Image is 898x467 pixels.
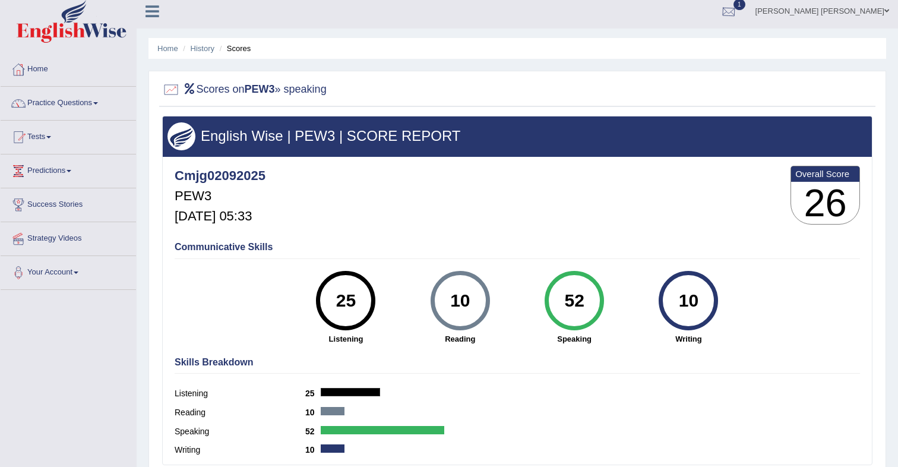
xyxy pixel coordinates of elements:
[157,44,178,53] a: Home
[438,276,482,326] div: 10
[1,222,136,252] a: Strategy Videos
[1,121,136,150] a: Tests
[167,128,867,144] h3: English Wise | PEW3 | SCORE REPORT
[191,44,214,53] a: History
[1,87,136,116] a: Practice Questions
[1,188,136,218] a: Success Stories
[637,333,739,345] strong: Writing
[167,122,195,150] img: wings.png
[175,242,860,253] h4: Communicative Skills
[305,408,321,417] b: 10
[175,406,305,419] label: Reading
[175,444,305,456] label: Writing
[409,333,511,345] strong: Reading
[295,333,397,345] strong: Listening
[245,83,275,95] b: PEW3
[175,169,265,183] h4: Cmjg02092025
[175,209,265,223] h5: [DATE] 05:33
[1,154,136,184] a: Predictions
[305,389,321,398] b: 25
[523,333,625,345] strong: Speaking
[175,189,265,203] h5: PEW3
[791,182,859,225] h3: 26
[162,81,327,99] h2: Scores on » speaking
[175,357,860,368] h4: Skills Breakdown
[795,169,855,179] b: Overall Score
[217,43,251,54] li: Scores
[324,276,368,326] div: 25
[175,425,305,438] label: Speaking
[552,276,596,326] div: 52
[667,276,710,326] div: 10
[1,256,136,286] a: Your Account
[305,445,321,455] b: 10
[1,53,136,83] a: Home
[305,427,321,436] b: 52
[175,387,305,400] label: Listening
